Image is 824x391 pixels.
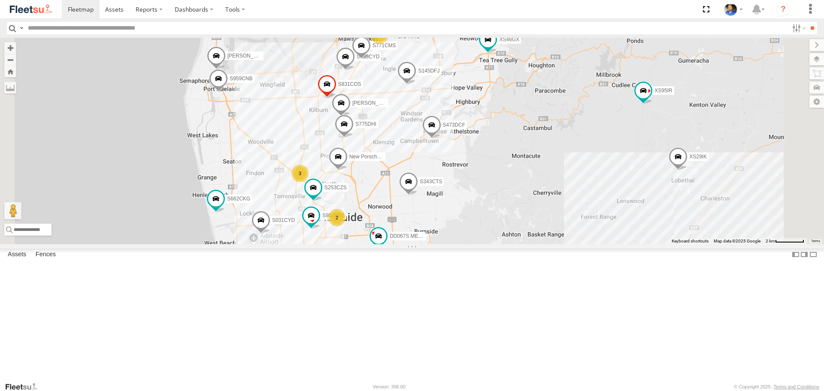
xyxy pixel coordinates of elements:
[227,196,250,202] span: S662CKG
[272,217,295,223] span: S031CYD
[324,185,347,191] span: S253CZS
[227,53,270,59] span: [PERSON_NAME]
[811,239,820,242] a: Terms (opens in new tab)
[672,238,709,244] button: Keyboard shortcuts
[763,238,807,244] button: Map scale: 2 km per 64 pixels
[4,54,16,66] button: Zoom out
[800,249,809,261] label: Dock Summary Table to the Right
[776,3,790,16] i: ?
[734,384,819,389] div: © Copyright 2025 -
[291,165,309,182] div: 3
[721,3,746,16] div: Matt Draper
[390,233,426,239] span: DD067S MERC
[443,122,466,128] span: S473DCF
[418,68,439,74] span: S145DFJ
[4,66,16,77] button: Zoom Home
[791,249,800,261] label: Dock Summary Table to the Left
[9,3,53,15] img: fleetsu-logo-horizontal.svg
[18,22,25,34] label: Search Query
[230,76,252,82] span: S959CNB
[3,249,30,261] label: Assets
[355,121,376,127] span: S775DHI
[352,100,395,106] span: [PERSON_NAME]
[373,384,406,389] div: Version: 306.00
[766,239,775,243] span: 2 km
[31,249,60,261] label: Fences
[349,154,402,160] span: New Porsche Cayenne
[4,82,16,94] label: Measure
[809,96,824,108] label: Map Settings
[420,179,442,185] span: S343CTS
[689,154,707,160] span: XS29IK
[338,82,361,88] span: S831COS
[774,384,819,389] a: Terms and Conditions
[499,36,519,42] span: XS46GX
[789,22,807,34] label: Search Filter Options
[373,43,396,49] span: S771CMS
[714,239,760,243] span: Map data ©2025 Google
[5,382,44,391] a: Visit our Website
[328,209,345,226] div: 2
[809,249,818,261] label: Hide Summary Table
[654,88,672,94] span: XS95IR
[4,202,21,219] button: Drag Pegman onto the map to open Street View
[4,42,16,54] button: Zoom in
[322,212,345,218] span: S952BBS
